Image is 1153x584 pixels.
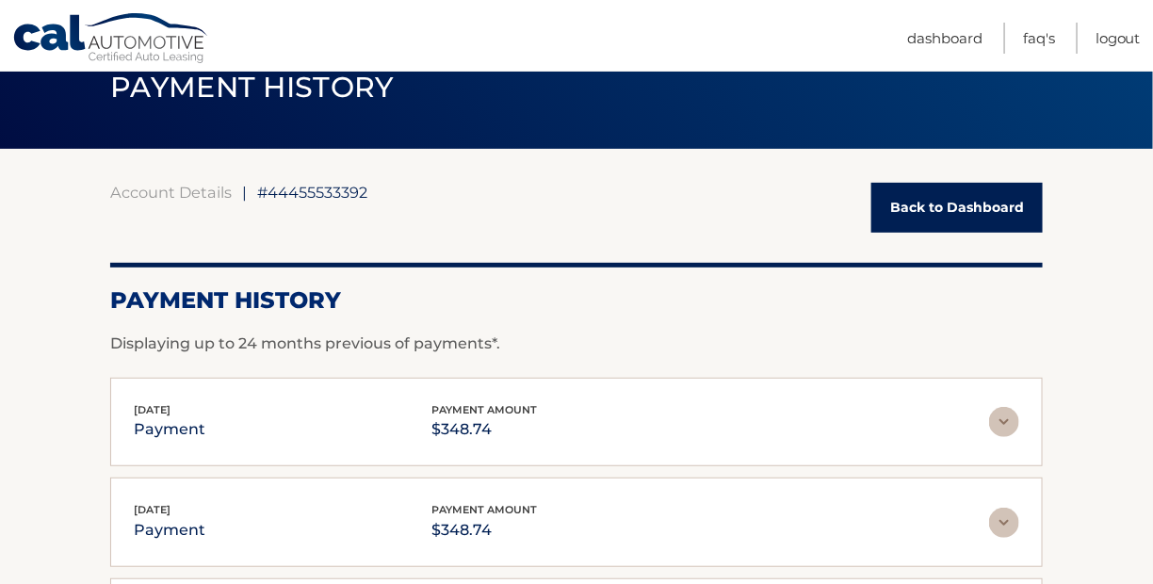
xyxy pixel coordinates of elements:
p: $348.74 [431,416,537,443]
span: [DATE] [134,403,171,416]
img: accordion-rest.svg [989,407,1019,437]
span: PAYMENT HISTORY [110,70,394,105]
a: Cal Automotive [12,12,210,67]
a: FAQ's [1023,23,1055,54]
h2: Payment History [110,286,1043,315]
a: Dashboard [907,23,982,54]
p: $348.74 [431,517,537,543]
p: payment [134,517,205,543]
img: accordion-rest.svg [989,508,1019,538]
span: #44455533392 [257,183,367,202]
p: payment [134,416,205,443]
span: payment amount [431,403,537,416]
a: Logout [1096,23,1141,54]
span: [DATE] [134,503,171,516]
span: | [242,183,247,202]
a: Account Details [110,183,232,202]
p: Displaying up to 24 months previous of payments*. [110,333,1043,355]
a: Back to Dashboard [871,183,1043,233]
span: payment amount [431,503,537,516]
